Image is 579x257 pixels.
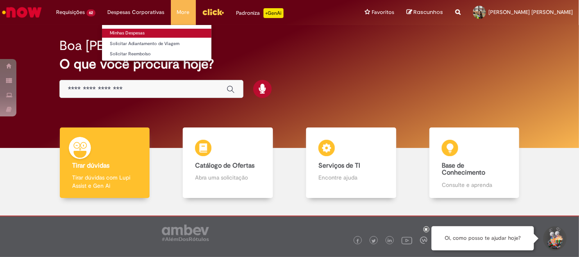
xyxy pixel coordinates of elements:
span: 62 [86,9,95,16]
img: logo_footer_facebook.png [356,239,360,243]
img: click_logo_yellow_360x200.png [202,6,224,18]
a: Rascunhos [406,9,443,16]
p: Tirar dúvidas com Lupi Assist e Gen Ai [72,173,137,190]
h2: O que você procura hoje? [59,57,520,71]
b: Serviços de TI [318,161,360,170]
img: logo_footer_twitter.png [372,239,376,243]
a: Catálogo de Ofertas Abra uma solicitação [166,127,290,198]
ul: Despesas Corporativas [102,25,212,61]
span: More [177,8,190,16]
img: logo_footer_youtube.png [402,235,412,246]
h2: Boa [PERSON_NAME] [59,39,188,53]
a: Solicitar Reembolso [102,50,211,59]
a: Minhas Despesas [102,29,211,38]
a: Solicitar Adiantamento de Viagem [102,39,211,48]
b: Tirar dúvidas [72,161,109,170]
img: logo_footer_ambev_rotulo_gray.png [162,225,209,241]
span: Favoritos [372,8,394,16]
a: Serviços de TI Encontre ajuda [290,127,413,198]
a: Tirar dúvidas Tirar dúvidas com Lupi Assist e Gen Ai [43,127,166,198]
div: Oi, como posso te ajudar hoje? [431,226,534,250]
span: [PERSON_NAME] [PERSON_NAME] [488,9,573,16]
b: Catálogo de Ofertas [195,161,254,170]
img: logo_footer_linkedin.png [388,239,392,243]
a: Base de Conhecimento Consulte e aprenda [413,127,536,198]
p: Encontre ajuda [318,173,384,182]
button: Iniciar Conversa de Suporte [542,226,567,251]
img: logo_footer_workplace.png [420,237,427,244]
span: Requisições [56,8,85,16]
img: ServiceNow [1,4,43,20]
p: Abra uma solicitação [195,173,260,182]
div: Padroniza [236,8,284,18]
span: Despesas Corporativas [108,8,165,16]
b: Base de Conhecimento [442,161,485,177]
p: +GenAi [263,8,284,18]
span: Rascunhos [413,8,443,16]
p: Consulte e aprenda [442,181,507,189]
